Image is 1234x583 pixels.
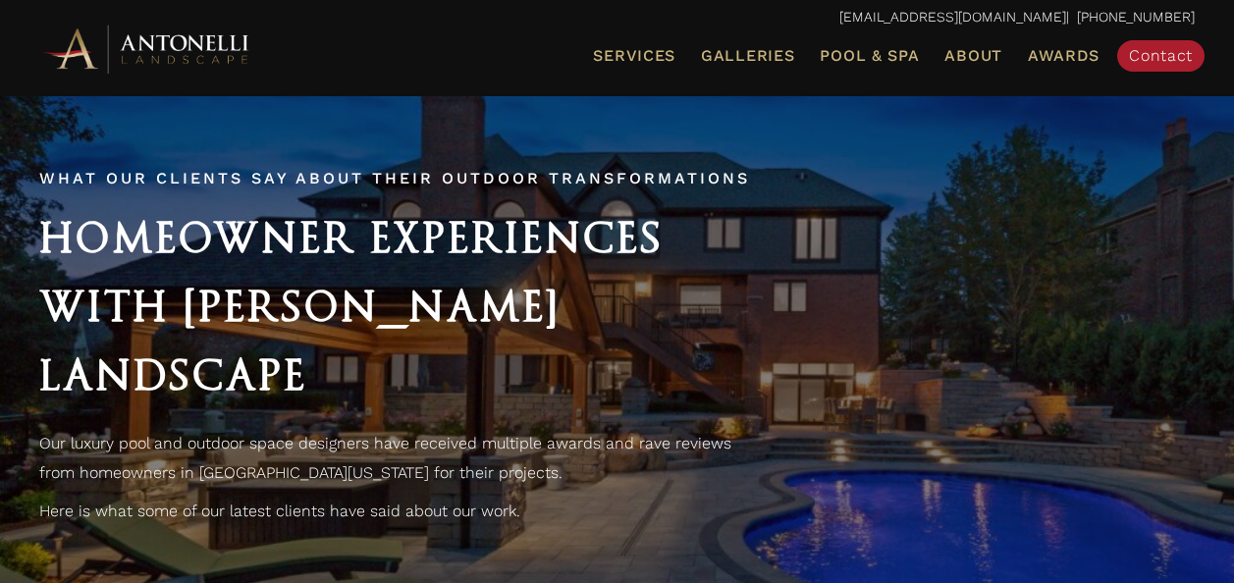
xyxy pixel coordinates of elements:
a: About [937,43,1010,69]
a: Pool & Spa [812,43,927,69]
span: Homeowner Experiences With [PERSON_NAME] Landscape [39,213,664,399]
p: Our luxury pool and outdoor space designers have received multiple awards and rave reviews from h... [39,429,756,487]
span: Services [593,48,675,64]
span: About [944,48,1002,64]
a: [EMAIL_ADDRESS][DOMAIN_NAME] [839,9,1066,25]
span: Awards [1028,46,1100,65]
a: Services [585,43,683,69]
img: Antonelli Horizontal Logo [39,22,255,76]
a: Awards [1020,43,1107,69]
a: Galleries [693,43,802,69]
span: Contact [1129,46,1193,65]
a: Contact [1117,40,1205,72]
span: Pool & Spa [820,46,919,65]
p: | [PHONE_NUMBER] [39,5,1195,30]
span: What Our Clients Say About Their Outdoor Transformations [39,169,750,187]
p: Here is what some of our latest clients have said about our work. [39,497,756,526]
span: Galleries [701,46,794,65]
